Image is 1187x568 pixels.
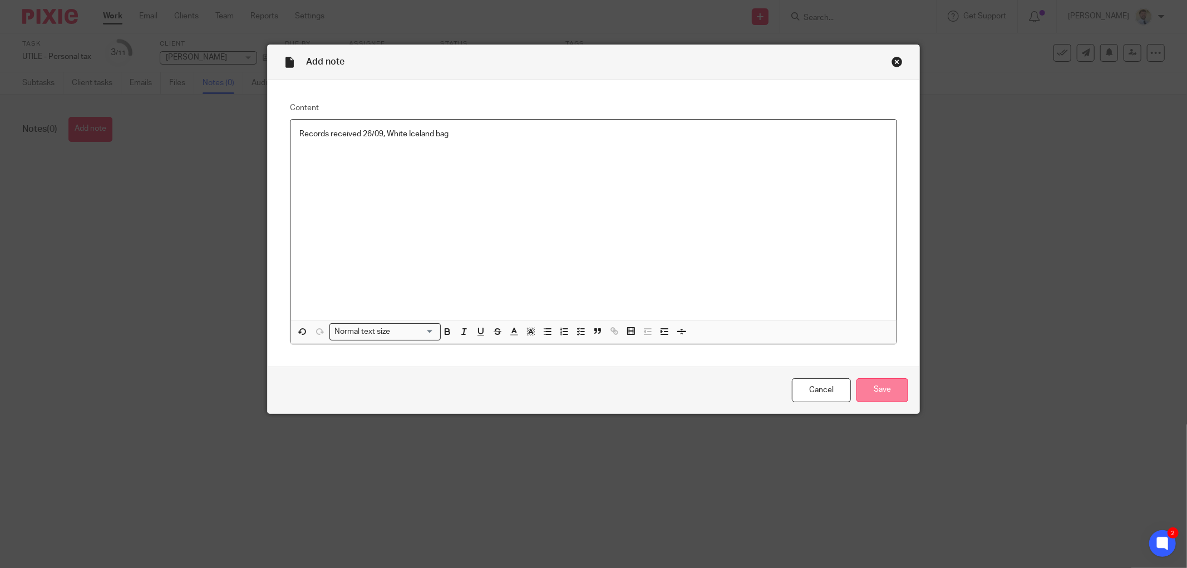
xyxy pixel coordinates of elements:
[299,129,888,140] p: Records received 26/09, White Iceland bag
[329,323,441,340] div: Search for option
[394,326,434,338] input: Search for option
[892,56,903,67] div: Close this dialog window
[306,57,344,66] span: Add note
[1168,527,1179,539] div: 2
[856,378,908,402] input: Save
[332,326,393,338] span: Normal text size
[290,102,897,113] label: Content
[792,378,851,402] a: Cancel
